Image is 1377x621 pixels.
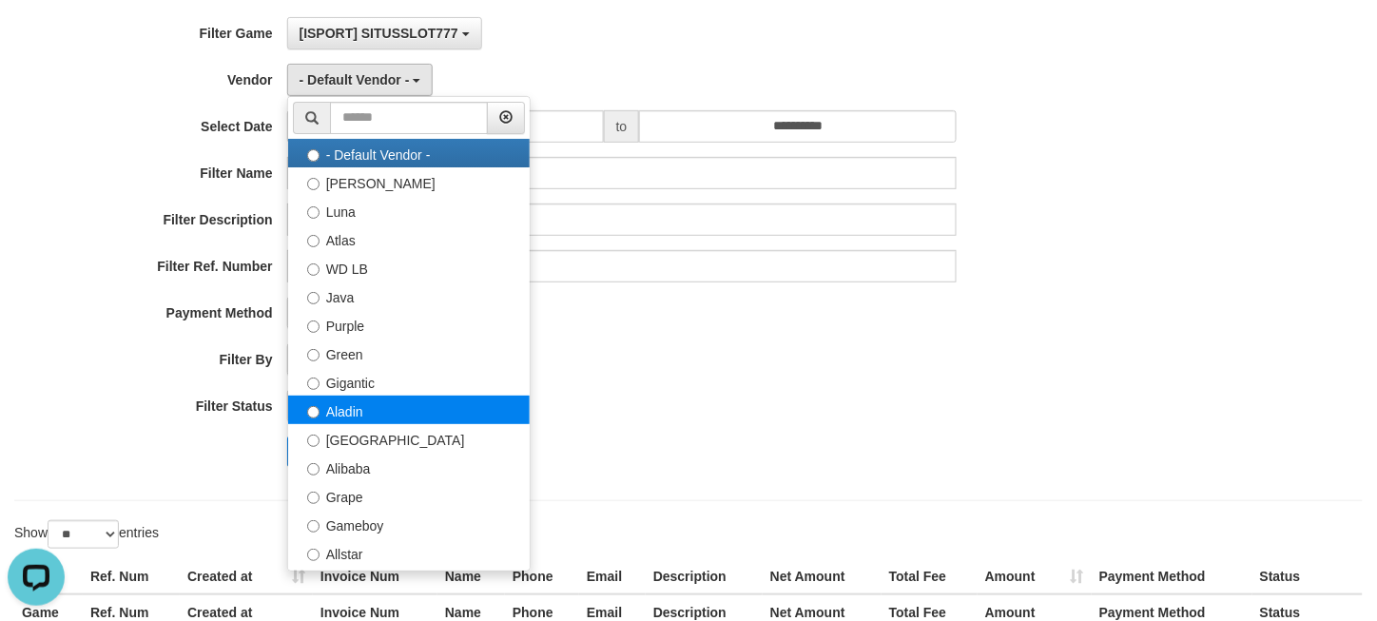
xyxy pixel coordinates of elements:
[307,520,320,533] input: Gameboy
[1092,559,1252,594] th: Payment Method
[307,320,320,333] input: Purple
[579,559,646,594] th: Email
[1252,559,1363,594] th: Status
[978,559,1092,594] th: Amount
[48,520,119,549] select: Showentries
[288,224,530,253] label: Atlas
[288,339,530,367] label: Green
[307,235,320,247] input: Atlas
[288,253,530,281] label: WD LB
[180,559,313,594] th: Created at
[604,110,640,143] span: to
[288,567,530,595] label: Xtr
[505,559,579,594] th: Phone
[300,26,458,41] span: [ISPORT] SITUSSLOT777
[287,64,434,96] button: - Default Vendor -
[646,559,763,594] th: Description
[307,349,320,361] input: Green
[288,510,530,538] label: Gameboy
[287,17,482,49] button: [ISPORT] SITUSSLOT777
[307,463,320,475] input: Alibaba
[307,435,320,447] input: [GEOGRAPHIC_DATA]
[288,310,530,339] label: Purple
[307,206,320,219] input: Luna
[288,281,530,310] label: Java
[288,481,530,510] label: Grape
[288,367,530,396] label: Gigantic
[313,559,437,594] th: Invoice Num
[307,492,320,504] input: Grape
[437,559,505,594] th: Name
[83,559,180,594] th: Ref. Num
[307,549,320,561] input: Allstar
[288,424,530,453] label: [GEOGRAPHIC_DATA]
[288,396,530,424] label: Aladin
[307,149,320,162] input: - Default Vendor -
[307,378,320,390] input: Gigantic
[307,292,320,304] input: Java
[8,8,65,65] button: Open LiveChat chat widget
[307,406,320,418] input: Aladin
[882,559,978,594] th: Total Fee
[14,520,159,549] label: Show entries
[288,167,530,196] label: [PERSON_NAME]
[288,453,530,481] label: Alibaba
[763,559,882,594] th: Net Amount
[288,196,530,224] label: Luna
[300,72,410,87] span: - Default Vendor -
[307,263,320,276] input: WD LB
[288,139,530,167] label: - Default Vendor -
[307,178,320,190] input: [PERSON_NAME]
[288,538,530,567] label: Allstar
